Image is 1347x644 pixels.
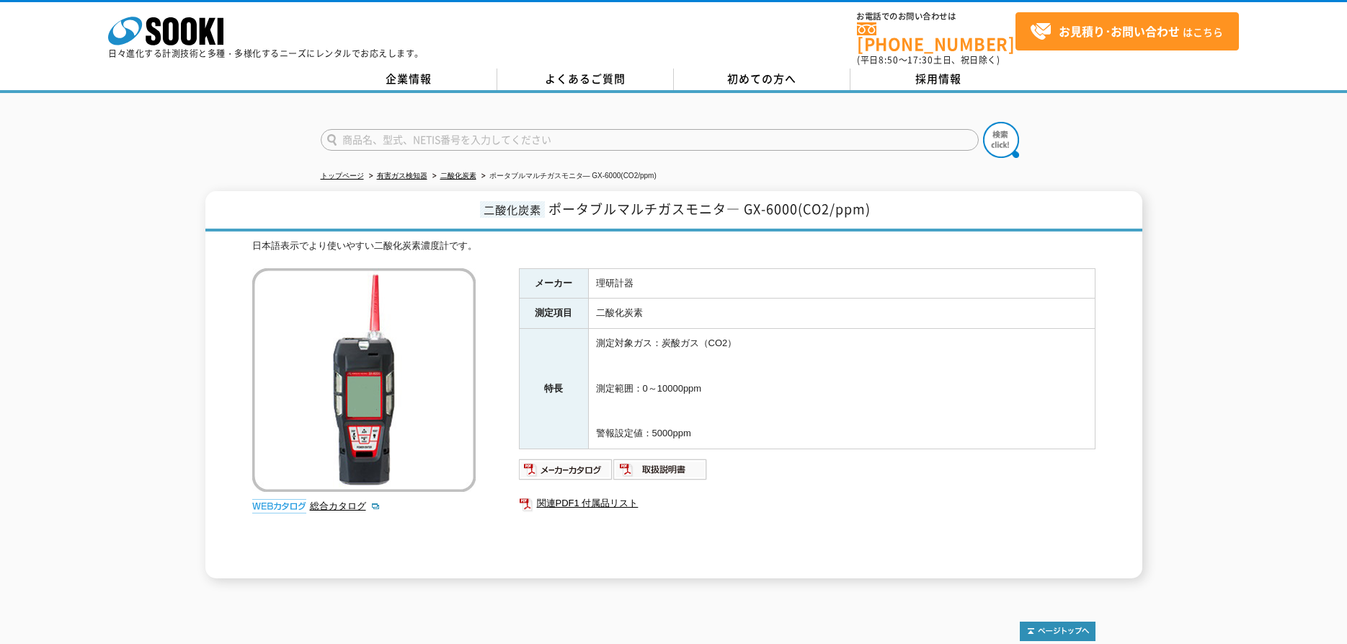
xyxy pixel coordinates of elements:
a: 取扱説明書 [613,467,708,478]
strong: お見積り･お問い合わせ [1059,22,1180,40]
p: 日々進化する計測技術と多種・多様化するニーズにレンタルでお応えします。 [108,49,424,58]
img: webカタログ [252,499,306,513]
span: 17:30 [907,53,933,66]
img: 取扱説明書 [613,458,708,481]
img: トップページへ [1020,622,1095,641]
th: メーカー [519,268,588,299]
a: メーカーカタログ [519,467,613,478]
span: はこちら [1030,21,1223,43]
td: 理研計器 [588,268,1095,299]
th: 特長 [519,329,588,449]
a: 初めての方へ [674,69,850,90]
a: [PHONE_NUMBER] [857,22,1015,52]
a: 総合カタログ [310,500,381,511]
a: トップページ [321,172,364,180]
td: 測定対象ガス：炭酸ガス（CO2） 測定範囲：0～10000ppm 警報設定値：5000ppm [588,329,1095,449]
td: 二酸化炭素 [588,299,1095,329]
span: 二酸化炭素 [480,201,545,218]
a: 二酸化炭素 [440,172,476,180]
span: お電話でのお問い合わせは [857,12,1015,21]
a: 関連PDF1 付属品リスト [519,494,1095,513]
span: (平日 ～ 土日、祝日除く) [857,53,1000,66]
a: お見積り･お問い合わせはこちら [1015,12,1239,50]
img: メーカーカタログ [519,458,613,481]
li: ポータブルマルチガスモニタ― GX-6000(CO2/ppm) [479,169,657,184]
a: 採用情報 [850,69,1027,90]
img: btn_search.png [983,122,1019,158]
span: ポータブルマルチガスモニタ― GX-6000(CO2/ppm) [548,199,871,219]
a: 企業情報 [321,69,497,90]
div: 日本語表示でより使いやすい二酸化炭素濃度計です。 [252,239,1095,254]
img: ポータブルマルチガスモニタ― GX-6000(CO2/ppm) [252,268,476,492]
span: 初めての方へ [727,71,796,87]
a: 有害ガス検知器 [377,172,427,180]
a: よくあるご質問 [497,69,674,90]
input: 商品名、型式、NETIS番号を入力してください [321,129,979,151]
span: 8:50 [879,53,899,66]
th: 測定項目 [519,299,588,329]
